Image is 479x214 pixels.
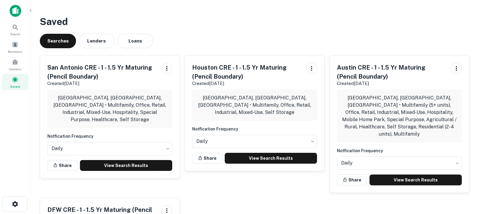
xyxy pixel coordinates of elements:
[47,133,172,140] h6: Notfication Frequency
[192,153,222,164] button: Share
[47,80,157,87] p: Created [DATE]
[2,74,28,90] a: Saved
[192,63,301,81] h5: Houston CRE - 1 - 1.5 Yr Maturing (Pencil Boundary)
[52,94,167,123] p: [GEOGRAPHIC_DATA], [GEOGRAPHIC_DATA], [GEOGRAPHIC_DATA] • Multifamily, Office, Retail, Industrial...
[8,49,22,54] span: Borrowers
[337,80,446,87] p: Created [DATE]
[10,84,20,89] span: Saved
[47,160,78,171] button: Share
[80,160,172,171] a: View Search Results
[10,5,21,17] img: capitalize-icon.png
[192,133,317,150] div: Without label
[337,147,462,154] h6: Notfication Frequency
[337,63,446,81] h5: Austin CRE - 1 - 1.5 Yr Maturing (Pencil Boundary)
[117,34,153,48] button: Loans
[40,34,76,48] button: Searches
[342,94,457,138] p: [GEOGRAPHIC_DATA], [GEOGRAPHIC_DATA], [GEOGRAPHIC_DATA] • Multifamily (5+ units), Office, Retail,...
[47,140,172,157] div: Without label
[2,39,28,55] a: Borrowers
[2,21,28,38] a: Search
[197,94,312,116] p: [GEOGRAPHIC_DATA], [GEOGRAPHIC_DATA], [GEOGRAPHIC_DATA] • Multifamily, Office, Retail, Industrial...
[192,80,301,87] p: Created [DATE]
[47,63,157,81] h5: San Antonio CRE - 1 - 1.5 Yr Maturing (Pencil Boundary)
[370,175,462,185] a: View Search Results
[337,155,462,172] div: Without label
[78,34,115,48] button: Lenders
[337,175,367,185] button: Share
[192,126,317,132] h6: Notfication Frequency
[9,67,21,71] span: Contacts
[40,14,469,29] h3: Saved
[10,32,20,36] span: Search
[449,166,479,195] iframe: Chat Widget
[225,153,317,164] a: View Search Results
[2,56,28,73] a: Contacts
